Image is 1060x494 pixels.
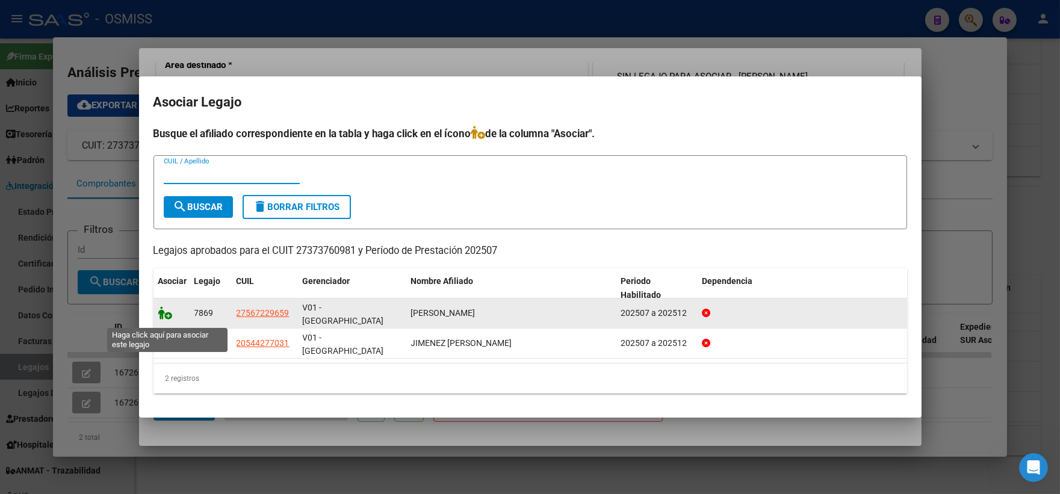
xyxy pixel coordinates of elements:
span: Dependencia [702,276,752,286]
span: 7882 [194,338,214,348]
span: JIMENEZ JAIME CIELO VICTORIA [411,308,476,318]
h2: Asociar Legajo [153,91,907,114]
datatable-header-cell: Gerenciador [298,268,406,308]
div: 202507 a 202512 [621,306,692,320]
span: 7869 [194,308,214,318]
span: Buscar [173,202,223,212]
span: Asociar [158,276,187,286]
button: Borrar Filtros [243,195,351,219]
div: 2 registros [153,363,907,394]
mat-icon: search [173,199,188,214]
span: Borrar Filtros [253,202,340,212]
div: 202507 a 202512 [621,336,692,350]
span: JIMENEZ JAIME BENICIO JAVIER [411,338,512,348]
datatable-header-cell: Asociar [153,268,190,308]
mat-icon: delete [253,199,268,214]
button: Buscar [164,196,233,218]
span: 27567229659 [237,308,290,318]
p: Legajos aprobados para el CUIT 27373760981 y Período de Prestación 202507 [153,244,907,259]
datatable-header-cell: Nombre Afiliado [406,268,616,308]
h4: Busque el afiliado correspondiente en la tabla y haga click en el ícono de la columna "Asociar". [153,126,907,141]
datatable-header-cell: Dependencia [697,268,907,308]
span: Gerenciador [303,276,350,286]
span: V01 - [GEOGRAPHIC_DATA] [303,333,384,356]
span: 20544277031 [237,338,290,348]
datatable-header-cell: CUIL [232,268,298,308]
iframe: Intercom live chat [1019,453,1048,482]
span: Legajo [194,276,221,286]
datatable-header-cell: Periodo Habilitado [616,268,697,308]
span: Periodo Habilitado [621,276,661,300]
span: Nombre Afiliado [411,276,474,286]
span: CUIL [237,276,255,286]
span: V01 - [GEOGRAPHIC_DATA] [303,303,384,326]
datatable-header-cell: Legajo [190,268,232,308]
